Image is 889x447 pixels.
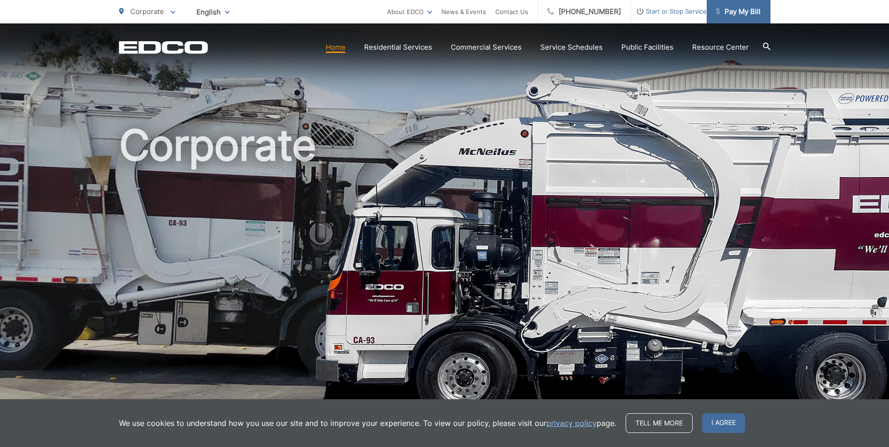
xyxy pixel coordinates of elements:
[692,42,749,53] a: Resource Center
[326,42,345,53] a: Home
[119,417,616,429] p: We use cookies to understand how you use our site and to improve your experience. To view our pol...
[189,4,237,20] span: English
[387,6,432,17] a: About EDCO
[119,122,770,418] h1: Corporate
[540,42,603,53] a: Service Schedules
[546,417,597,429] a: privacy policy
[495,6,528,17] a: Contact Us
[441,6,486,17] a: News & Events
[621,42,673,53] a: Public Facilities
[130,7,164,16] span: Corporate
[364,42,432,53] a: Residential Services
[626,413,693,433] a: Tell me more
[451,42,522,53] a: Commercial Services
[702,413,745,433] span: I agree
[119,41,208,54] a: EDCD logo. Return to the homepage.
[716,6,761,17] span: Pay My Bill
